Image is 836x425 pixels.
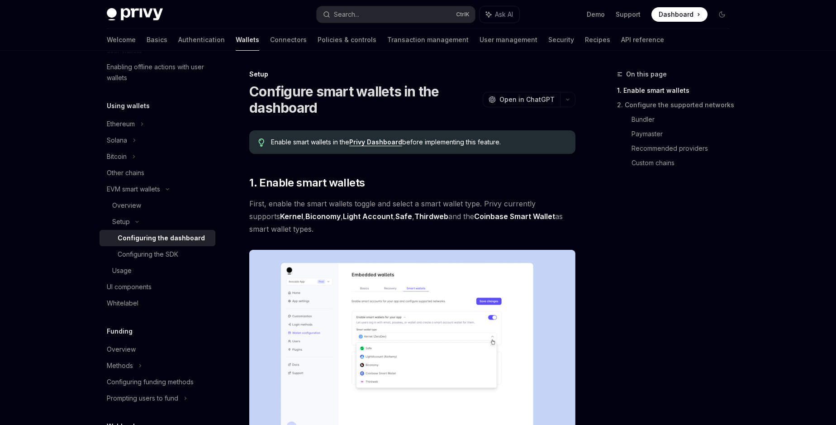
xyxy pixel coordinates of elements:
[107,135,127,146] div: Solana
[178,29,225,51] a: Authentication
[107,282,152,292] div: UI components
[112,265,132,276] div: Usage
[107,377,194,387] div: Configuring funding methods
[112,200,141,211] div: Overview
[617,98,736,112] a: 2. Configure the supported networks
[305,212,341,221] a: Biconomy
[107,62,210,83] div: Enabling offline actions with user wallets
[107,344,136,355] div: Overview
[100,59,215,86] a: Enabling offline actions with user wallets
[548,29,574,51] a: Security
[270,29,307,51] a: Connectors
[334,9,359,20] div: Search...
[616,10,641,19] a: Support
[107,393,178,404] div: Prompting users to fund
[107,360,133,371] div: Methods
[100,279,215,295] a: UI components
[395,212,412,221] a: Safe
[249,83,479,116] h1: Configure smart wallets in the dashboard
[632,127,736,141] a: Paymaster
[107,184,160,195] div: EVM smart wallets
[632,112,736,127] a: Bundler
[456,11,470,18] span: Ctrl K
[651,7,708,22] a: Dashboard
[414,212,448,221] a: Thirdweb
[318,29,376,51] a: Policies & controls
[626,69,667,80] span: On this page
[107,326,133,337] h5: Funding
[236,29,259,51] a: Wallets
[349,138,402,146] a: Privy Dashboard
[317,6,475,23] button: Search...CtrlK
[107,151,127,162] div: Bitcoin
[107,29,136,51] a: Welcome
[100,197,215,214] a: Overview
[587,10,605,19] a: Demo
[100,246,215,263] a: Configuring the SDK
[280,212,303,221] a: Kernel
[659,10,693,19] span: Dashboard
[107,167,144,178] div: Other chains
[387,29,469,51] a: Transaction management
[632,156,736,170] a: Custom chains
[100,374,215,390] a: Configuring funding methods
[118,233,205,244] div: Configuring the dashboard
[100,165,215,181] a: Other chains
[249,176,365,190] span: 1. Enable smart wallets
[107,298,138,309] div: Whitelabel
[499,95,555,104] span: Open in ChatGPT
[100,295,215,311] a: Whitelabel
[617,83,736,98] a: 1. Enable smart wallets
[585,29,610,51] a: Recipes
[100,341,215,358] a: Overview
[100,230,215,246] a: Configuring the dashboard
[480,6,519,23] button: Ask AI
[147,29,167,51] a: Basics
[107,100,150,111] h5: Using wallets
[483,92,560,107] button: Open in ChatGPT
[271,138,566,147] span: Enable smart wallets in the before implementing this feature.
[112,216,130,227] div: Setup
[249,197,575,235] span: First, enable the smart wallets toggle and select a smart wallet type. Privy currently supports ,...
[480,29,537,51] a: User management
[621,29,664,51] a: API reference
[100,263,215,279] a: Usage
[107,8,163,21] img: dark logo
[249,70,575,79] div: Setup
[258,138,265,147] svg: Tip
[495,10,513,19] span: Ask AI
[715,7,729,22] button: Toggle dark mode
[118,249,178,260] div: Configuring the SDK
[474,212,555,221] a: Coinbase Smart Wallet
[632,141,736,156] a: Recommended providers
[107,119,135,129] div: Ethereum
[343,212,393,221] a: Light Account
